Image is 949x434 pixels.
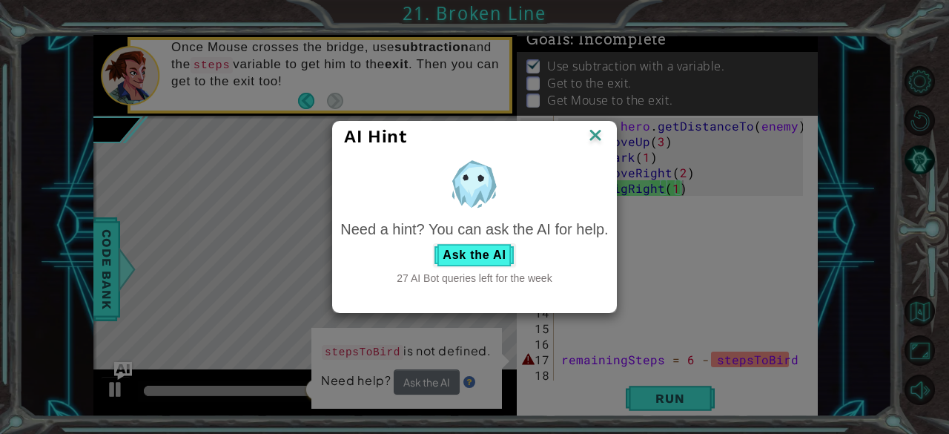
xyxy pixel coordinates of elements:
button: Ask the AI [433,243,515,267]
img: IconClose.svg [586,125,605,148]
img: AI Hint Animal [446,156,502,211]
span: AI Hint [344,126,406,147]
div: 27 AI Bot queries left for the week [340,271,608,286]
div: Need a hint? You can ask the AI for help. [340,219,608,240]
